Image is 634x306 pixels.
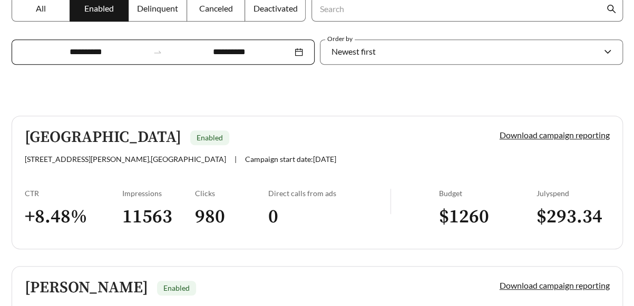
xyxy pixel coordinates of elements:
[137,3,178,13] span: Delinquent
[25,129,181,146] h5: [GEOGRAPHIC_DATA]
[25,155,226,164] span: [STREET_ADDRESS][PERSON_NAME] , [GEOGRAPHIC_DATA]
[537,205,610,229] h3: $ 293.34
[12,116,623,249] a: [GEOGRAPHIC_DATA]Enabled[STREET_ADDRESS][PERSON_NAME],[GEOGRAPHIC_DATA]|Campaign start date:[DATE...
[268,189,390,198] div: Direct calls from ads
[122,189,196,198] div: Impressions
[607,4,616,14] span: search
[84,3,114,13] span: Enabled
[36,3,46,13] span: All
[163,283,190,292] span: Enabled
[25,279,148,297] h5: [PERSON_NAME]
[439,205,537,229] h3: $ 1260
[199,3,233,13] span: Canceled
[197,133,223,142] span: Enabled
[25,189,122,198] div: CTR
[153,47,162,57] span: to
[245,155,336,164] span: Campaign start date: [DATE]
[25,205,122,229] h3: + 8.48 %
[195,205,268,229] h3: 980
[122,205,196,229] h3: 11563
[500,280,610,290] a: Download campaign reporting
[153,47,162,57] span: swap-right
[235,155,237,164] span: |
[268,205,390,229] h3: 0
[331,46,376,56] span: Newest first
[537,189,610,198] div: July spend
[390,189,391,214] img: line
[500,130,610,140] a: Download campaign reporting
[195,189,268,198] div: Clicks
[253,3,297,13] span: Deactivated
[439,189,537,198] div: Budget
